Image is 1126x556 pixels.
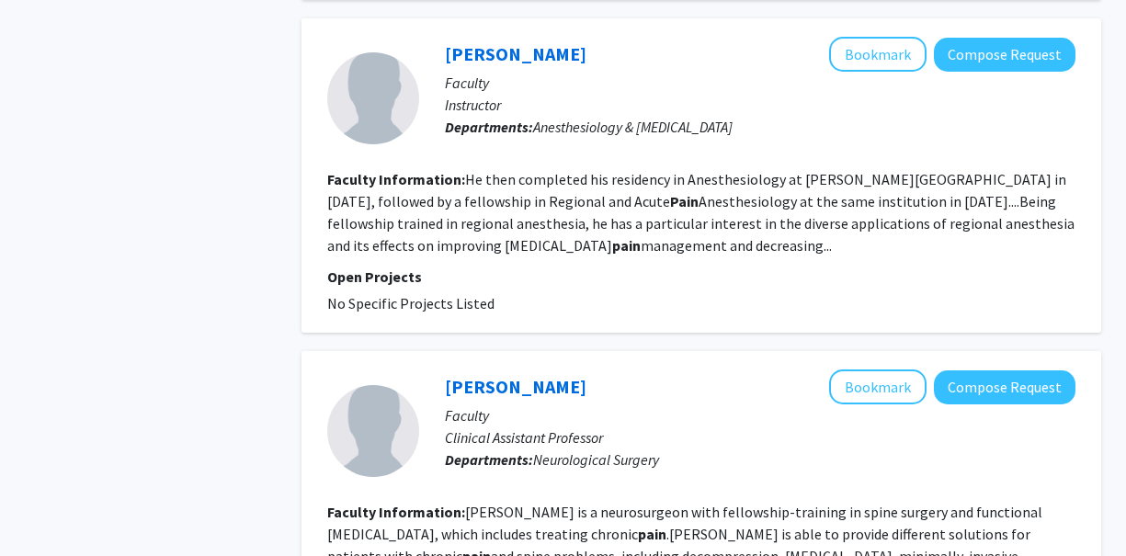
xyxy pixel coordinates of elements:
b: Pain [670,192,699,210]
p: Open Projects [327,266,1075,288]
b: Departments: [445,118,533,136]
iframe: Chat [14,473,78,542]
p: Faculty [445,72,1075,94]
button: Add Aaron Ocker to Bookmarks [829,37,927,72]
fg-read-more: He then completed his residency in Anesthesiology at [PERSON_NAME][GEOGRAPHIC_DATA] in [DATE], fo... [327,170,1075,255]
a: [PERSON_NAME] [445,375,586,398]
b: pain [638,525,666,543]
p: Clinical Assistant Professor [445,426,1075,448]
span: No Specific Projects Listed [327,294,495,312]
button: Compose Request to Aaron Ocker [934,38,1075,72]
b: pain [612,236,641,255]
span: Anesthesiology & [MEDICAL_DATA] [533,118,733,136]
a: [PERSON_NAME] [445,42,586,65]
p: Faculty [445,404,1075,426]
button: Compose Request to Caio Matias [934,370,1075,404]
p: Instructor [445,94,1075,116]
button: Add Caio Matias to Bookmarks [829,369,927,404]
b: Faculty Information: [327,503,465,521]
span: Neurological Surgery [533,450,659,469]
b: Departments: [445,450,533,469]
b: Faculty Information: [327,170,465,188]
